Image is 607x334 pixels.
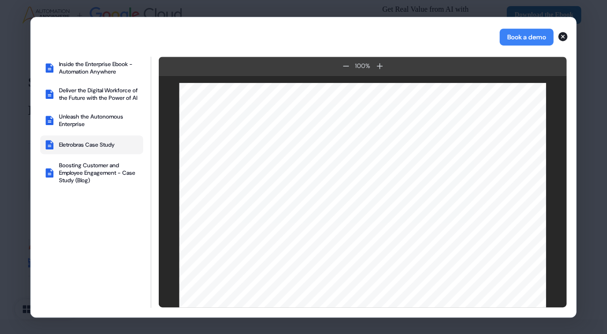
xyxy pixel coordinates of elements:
[59,87,140,102] div: Deliver the Digital Workforce of the Future with the Power of AI
[59,113,140,128] div: Unleash the Autonomous Enterprise
[40,57,143,79] button: Inside the Enterprise Ebook - Automation Anywhere
[40,83,143,105] button: Deliver the Digital Workforce of the Future with the Power of AI
[59,162,140,184] div: Boosting Customer and Employee Engagement - Case Study (Blog)
[59,60,140,75] div: Inside the Enterprise Ebook - Automation Anywhere
[353,61,372,71] div: 100 %
[59,141,115,148] div: Eletrobras Case Study
[40,158,143,188] button: Boosting Customer and Employee Engagement - Case Study (Blog)
[40,109,143,132] button: Unleash the Autonomous Enterprise
[500,29,554,45] button: Book a demo
[40,135,143,154] button: Eletrobras Case Study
